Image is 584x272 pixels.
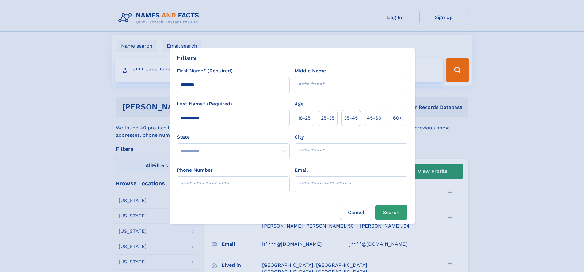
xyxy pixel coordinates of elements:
label: City [295,133,304,141]
span: 45‑60 [367,114,381,122]
span: 25‑35 [321,114,334,122]
label: Age [295,100,303,108]
span: 60+ [393,114,402,122]
label: Cancel [340,205,372,220]
div: Filters [177,53,197,62]
label: State [177,133,290,141]
label: First Name* (Required) [177,67,233,75]
label: Middle Name [295,67,326,75]
label: Email [295,167,308,174]
button: Search [375,205,407,220]
label: Phone Number [177,167,213,174]
label: Last Name* (Required) [177,100,232,108]
span: 18‑25 [298,114,311,122]
span: 35‑45 [344,114,358,122]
